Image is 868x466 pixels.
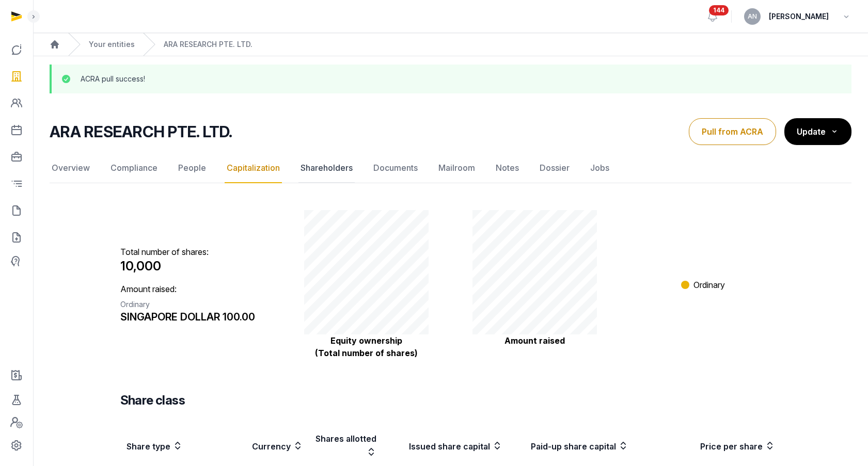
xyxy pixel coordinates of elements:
button: Pull from ACRA [689,118,776,145]
p: Total number of shares: [120,246,276,275]
a: Your entities [89,39,135,50]
p: Amount raised: [120,283,276,324]
nav: Breadcrumb [33,33,868,56]
p: ACRA pull success! [81,74,145,84]
a: Overview [50,153,92,183]
span: AN [748,13,757,20]
a: People [176,153,208,183]
span: [PERSON_NAME] [769,10,829,23]
h3: Share class [120,392,185,409]
a: Shareholders [298,153,355,183]
h2: ARA RESEARCH PTE. LTD. [50,122,232,141]
li: Ordinary [681,279,725,291]
a: Notes [494,153,521,183]
p: Amount raised [472,334,597,347]
a: ARA RESEARCH PTE. LTD. [164,39,252,50]
span: 10,000 [120,259,161,274]
button: AN [744,8,761,25]
a: Documents [371,153,420,183]
span: Update [797,126,826,137]
nav: Tabs [50,153,851,183]
p: Equity ownership (Total number of shares) [304,334,429,359]
a: Dossier [538,153,572,183]
div: SINGAPORE DOLLAR 100.00 [120,310,276,324]
div: Ordinary [120,299,276,310]
button: Update [784,118,851,145]
a: Capitalization [225,153,282,183]
span: 144 [709,5,729,15]
a: Mailroom [436,153,477,183]
a: Jobs [588,153,611,183]
a: Compliance [108,153,160,183]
